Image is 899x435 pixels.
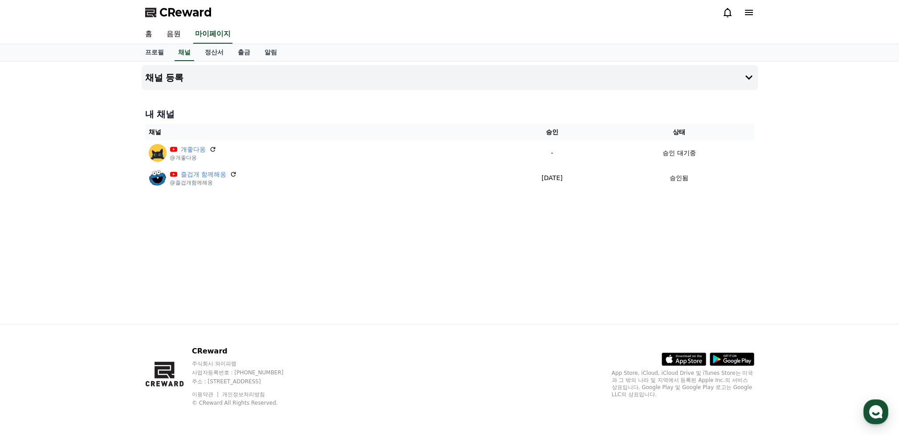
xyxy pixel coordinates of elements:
[670,173,688,183] p: 승인됨
[198,44,231,61] a: 정산서
[159,5,212,20] span: CReward
[663,148,696,158] p: 승인 대기중
[138,44,171,61] a: 프로필
[181,170,226,179] a: 즐겁개 함께해옹
[192,399,301,406] p: © CReward All Rights Reserved.
[503,148,601,158] p: -
[193,25,232,44] a: 마이페이지
[170,154,216,161] p: @개좋다옹
[503,173,601,183] p: [DATE]
[159,25,188,44] a: 음원
[149,144,167,162] img: 개좋다옹
[192,369,301,376] p: 사업자등록번호 : [PHONE_NUMBER]
[145,73,184,82] h4: 채널 등록
[192,360,301,367] p: 주식회사 와이피랩
[138,25,159,44] a: 홈
[145,108,754,120] h4: 내 채널
[222,391,265,398] a: 개인정보처리방침
[192,378,301,385] p: 주소 : [STREET_ADDRESS]
[145,5,212,20] a: CReward
[257,44,284,61] a: 알림
[192,391,220,398] a: 이용약관
[149,169,167,187] img: 즐겁개 함께해옹
[192,346,301,357] p: CReward
[145,124,500,140] th: 채널
[142,65,758,90] button: 채널 등록
[181,145,206,154] a: 개좋다옹
[604,124,754,140] th: 상태
[170,179,237,186] p: @즐겁개함께해옹
[500,124,604,140] th: 승인
[175,44,194,61] a: 채널
[231,44,257,61] a: 출금
[612,369,754,398] p: App Store, iCloud, iCloud Drive 및 iTunes Store는 미국과 그 밖의 나라 및 지역에서 등록된 Apple Inc.의 서비스 상표입니다. Goo...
